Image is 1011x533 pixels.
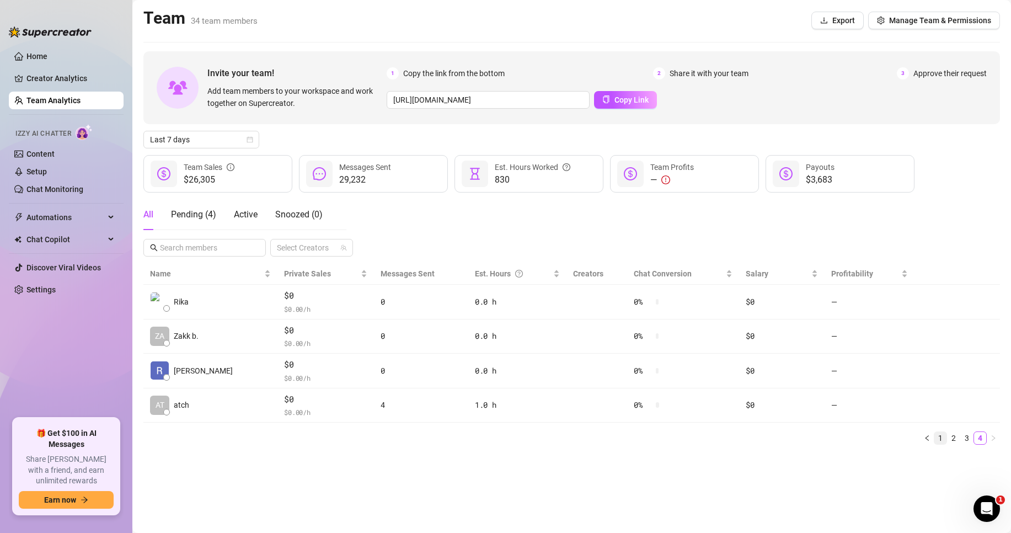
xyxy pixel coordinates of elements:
[877,17,885,24] span: setting
[563,161,570,173] span: question-circle
[9,26,92,38] img: logo-BBDzfeDw.svg
[284,324,367,337] span: $0
[634,269,692,278] span: Chat Conversion
[26,185,83,194] a: Chat Monitoring
[19,428,114,450] span: 🎁 Get $100 in AI Messages
[634,330,651,342] span: 0 %
[143,8,258,29] h2: Team
[634,365,651,377] span: 0 %
[174,365,233,377] span: [PERSON_NAME]
[284,289,367,302] span: $0
[897,67,909,79] span: 3
[973,431,987,445] li: 4
[313,167,326,180] span: message
[746,269,768,278] span: Salary
[174,296,189,308] span: Rika
[475,365,560,377] div: 0.0 h
[924,435,930,441] span: left
[779,167,793,180] span: dollar-circle
[495,173,570,186] span: 830
[913,67,987,79] span: Approve their request
[831,269,873,278] span: Profitability
[143,208,153,221] div: All
[381,269,435,278] span: Messages Sent
[284,358,367,371] span: $0
[475,330,560,342] div: 0.0 h
[26,96,81,105] a: Team Analytics
[996,495,1005,504] span: 1
[746,365,818,377] div: $0
[26,285,56,294] a: Settings
[26,52,47,61] a: Home
[81,496,88,504] span: arrow-right
[974,432,986,444] a: 4
[191,16,258,26] span: 34 team members
[284,407,367,418] span: $ 0.00 /h
[381,399,462,411] div: 4
[26,231,105,248] span: Chat Copilot
[475,399,560,411] div: 1.0 h
[495,161,570,173] div: Est. Hours Worked
[150,131,253,148] span: Last 7 days
[26,209,105,226] span: Automations
[990,435,997,441] span: right
[746,399,818,411] div: $0
[475,268,551,280] div: Est. Hours
[594,91,657,109] button: Copy Link
[515,268,523,280] span: question-circle
[44,495,76,504] span: Earn now
[947,431,960,445] li: 2
[174,330,199,342] span: Zakk b.
[339,163,391,172] span: Messages Sent
[150,244,158,252] span: search
[825,388,914,423] td: —
[403,67,505,79] span: Copy the link from the bottom
[889,16,991,25] span: Manage Team & Permissions
[806,173,835,186] span: $3,683
[151,292,169,311] img: Rika
[284,393,367,406] span: $0
[207,66,387,80] span: Invite your team!
[921,431,934,445] li: Previous Page
[150,268,262,280] span: Name
[614,95,649,104] span: Copy Link
[987,431,1000,445] li: Next Page
[284,269,331,278] span: Private Sales
[174,399,189,411] span: atch
[26,150,55,158] a: Content
[921,431,934,445] button: left
[825,354,914,388] td: —
[934,431,947,445] li: 1
[670,67,748,79] span: Share it with your team
[475,296,560,308] div: 0.0 h
[653,67,665,79] span: 2
[76,124,93,140] img: AI Chatter
[961,432,973,444] a: 3
[746,330,818,342] div: $0
[284,372,367,383] span: $ 0.00 /h
[987,431,1000,445] button: right
[284,338,367,349] span: $ 0.00 /h
[184,161,234,173] div: Team Sales
[234,209,258,220] span: Active
[624,167,637,180] span: dollar-circle
[157,167,170,180] span: dollar-circle
[207,85,382,109] span: Add team members to your workspace and work together on Supercreator.
[340,244,347,251] span: team
[634,296,651,308] span: 0 %
[227,161,234,173] span: info-circle
[14,213,23,222] span: thunderbolt
[26,70,115,87] a: Creator Analytics
[381,365,462,377] div: 0
[184,173,234,186] span: $26,305
[811,12,864,29] button: Export
[143,263,277,285] th: Name
[26,167,47,176] a: Setup
[14,236,22,243] img: Chat Copilot
[468,167,482,180] span: hourglass
[381,330,462,342] div: 0
[339,173,391,186] span: 29,232
[284,303,367,315] span: $ 0.00 /h
[661,175,670,184] span: exclamation-circle
[602,95,610,103] span: copy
